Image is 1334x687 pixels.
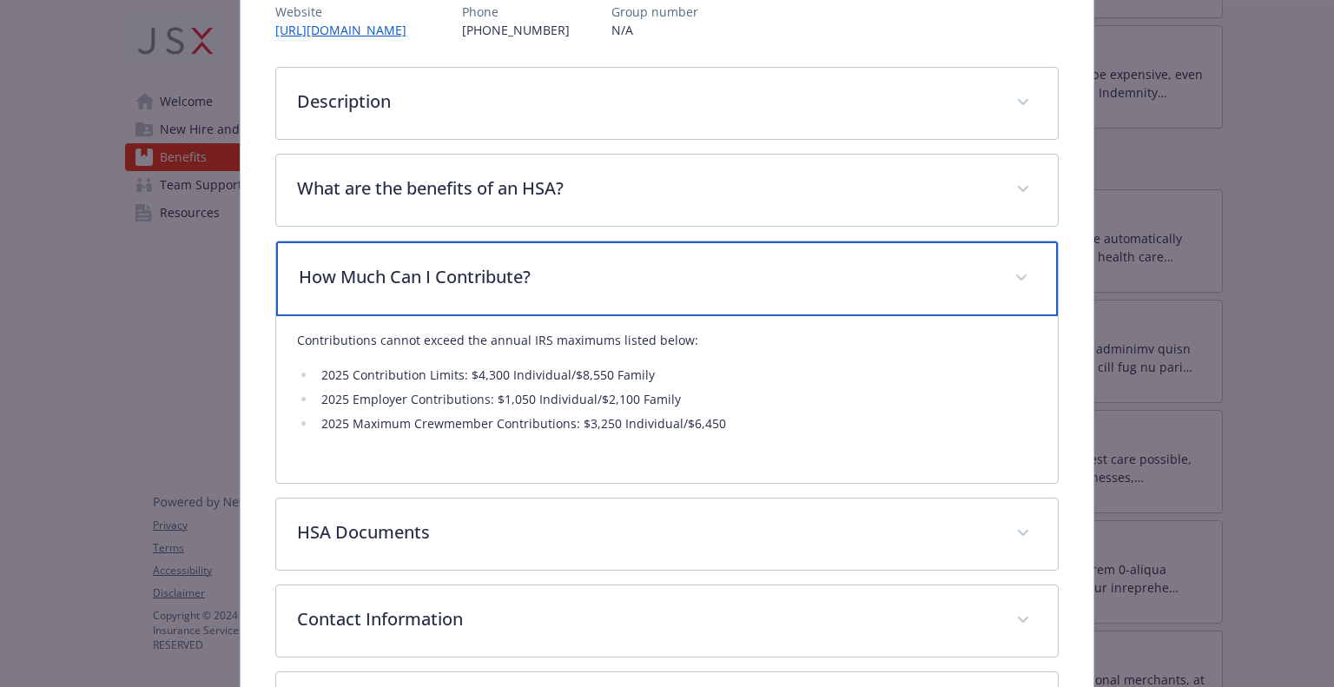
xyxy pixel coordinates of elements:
[462,21,570,39] p: [PHONE_NUMBER]
[275,3,420,21] p: Website
[297,175,994,201] p: What are the benefits of an HSA?
[276,585,1057,657] div: Contact Information
[297,330,1036,351] p: Contributions cannot exceed the annual IRS maximums listed below:
[297,606,994,632] p: Contact Information
[299,264,993,290] p: How Much Can I Contribute?
[611,3,698,21] p: Group number
[276,499,1057,570] div: HSA Documents
[276,316,1057,483] div: How Much Can I Contribute?
[276,68,1057,139] div: Description
[276,241,1057,316] div: How Much Can I Contribute?
[316,365,1036,386] li: 2025 Contribution Limits: $4,300 Individual/$8,550 Family
[297,89,994,115] p: Description
[611,21,698,39] p: N/A
[275,22,420,38] a: [URL][DOMAIN_NAME]
[276,155,1057,226] div: What are the benefits of an HSA?
[316,389,1036,410] li: 2025 Employer Contributions: $1,050 Individual/$2,100 Family
[297,519,994,545] p: HSA Documents
[316,413,1036,434] li: 2025 Maximum Crewmember Contributions: $3,250 Individual/$6,450
[462,3,570,21] p: Phone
